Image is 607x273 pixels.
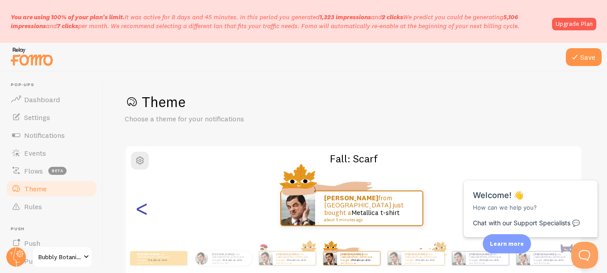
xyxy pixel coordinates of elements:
span: You are using 100% of your plan's limit. [11,13,125,21]
a: Metallica t-shirt [416,258,435,262]
div: Previous slide [136,176,147,240]
h1: Theme [125,93,586,111]
span: Rules [24,202,42,211]
a: Metallica t-shirt [352,258,371,262]
img: Fomo [195,252,208,265]
strong: [PERSON_NAME] [405,252,426,256]
img: Fomo [517,252,530,265]
div: Learn more [483,234,531,253]
span: Dashboard [24,95,60,104]
strong: [PERSON_NAME] [212,252,234,256]
a: Metallica t-shirt [287,258,307,262]
span: Settings [24,113,50,122]
a: Dashboard [5,91,97,108]
img: Fomo [388,252,401,265]
img: Fomo [281,191,315,225]
p: from [GEOGRAPHIC_DATA] just bought a [534,252,569,264]
small: about 4 minutes ago [405,262,440,264]
strong: [PERSON_NAME] [324,194,378,202]
img: Fomo [452,252,466,265]
p: from [GEOGRAPHIC_DATA] just bought a [276,252,312,264]
a: Rules [5,198,97,215]
small: about 4 minutes ago [276,262,311,264]
p: Choose a theme for your notifications [125,114,339,124]
p: from [GEOGRAPHIC_DATA] just bought a [405,252,441,264]
p: from [GEOGRAPHIC_DATA] just bought a [324,194,413,222]
a: Theme [5,180,97,198]
h2: Fall: Scarf [126,152,582,165]
small: about 4 minutes ago [534,262,569,264]
span: beta [48,167,67,175]
span: Theme [24,184,46,193]
strong: [PERSON_NAME] [276,252,298,256]
b: 2 clicks [382,13,403,21]
p: from [GEOGRAPHIC_DATA] just bought a [469,252,505,264]
a: Metallica t-shirt [148,258,167,262]
iframe: Help Scout Beacon - Open [571,242,598,269]
a: Metallica t-shirt [351,208,400,217]
small: about 4 minutes ago [341,262,375,264]
span: Push [24,239,40,248]
span: Notifications [24,131,65,140]
span: Events [24,149,46,157]
a: Metallica t-shirt [223,258,242,262]
b: 7 clicks [57,22,78,30]
a: Push [5,234,97,252]
span: and [320,13,403,21]
small: about 4 minutes ago [324,218,411,222]
img: fomo-relay-logo-orange.svg [9,45,54,68]
span: Bubbly Botanicals [38,252,81,262]
a: Flows beta [5,162,97,180]
small: about 4 minutes ago [212,262,247,264]
small: about 4 minutes ago [137,262,172,264]
small: about 4 minutes ago [469,262,504,264]
p: Learn more [490,240,524,248]
p: from [GEOGRAPHIC_DATA] just bought a [212,252,248,264]
p: It was active for 8 days and 45 minutes. In this period you generated We predict you could be gen... [11,12,547,30]
strong: [PERSON_NAME] [341,252,362,256]
a: Settings [5,108,97,126]
a: Upgrade Plan [552,18,596,30]
img: Fomo [324,252,337,265]
a: Metallica t-shirt [481,258,500,262]
strong: [PERSON_NAME] [469,252,491,256]
span: Push [11,226,97,232]
a: Bubbly Botanicals [32,246,93,268]
p: from [GEOGRAPHIC_DATA] just bought a [341,252,376,264]
span: Pop-ups [11,82,97,88]
a: Metallica t-shirt [545,258,564,262]
img: Fomo [259,252,273,265]
b: 1,323 impressions [320,13,371,21]
span: Flows [24,166,43,175]
iframe: Help Scout Beacon - Messages and Notifications [459,158,603,242]
p: from [GEOGRAPHIC_DATA] just bought a [137,252,173,264]
strong: [PERSON_NAME] [137,252,159,256]
strong: [PERSON_NAME] [534,252,555,256]
a: Events [5,144,97,162]
a: Notifications [5,126,97,144]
